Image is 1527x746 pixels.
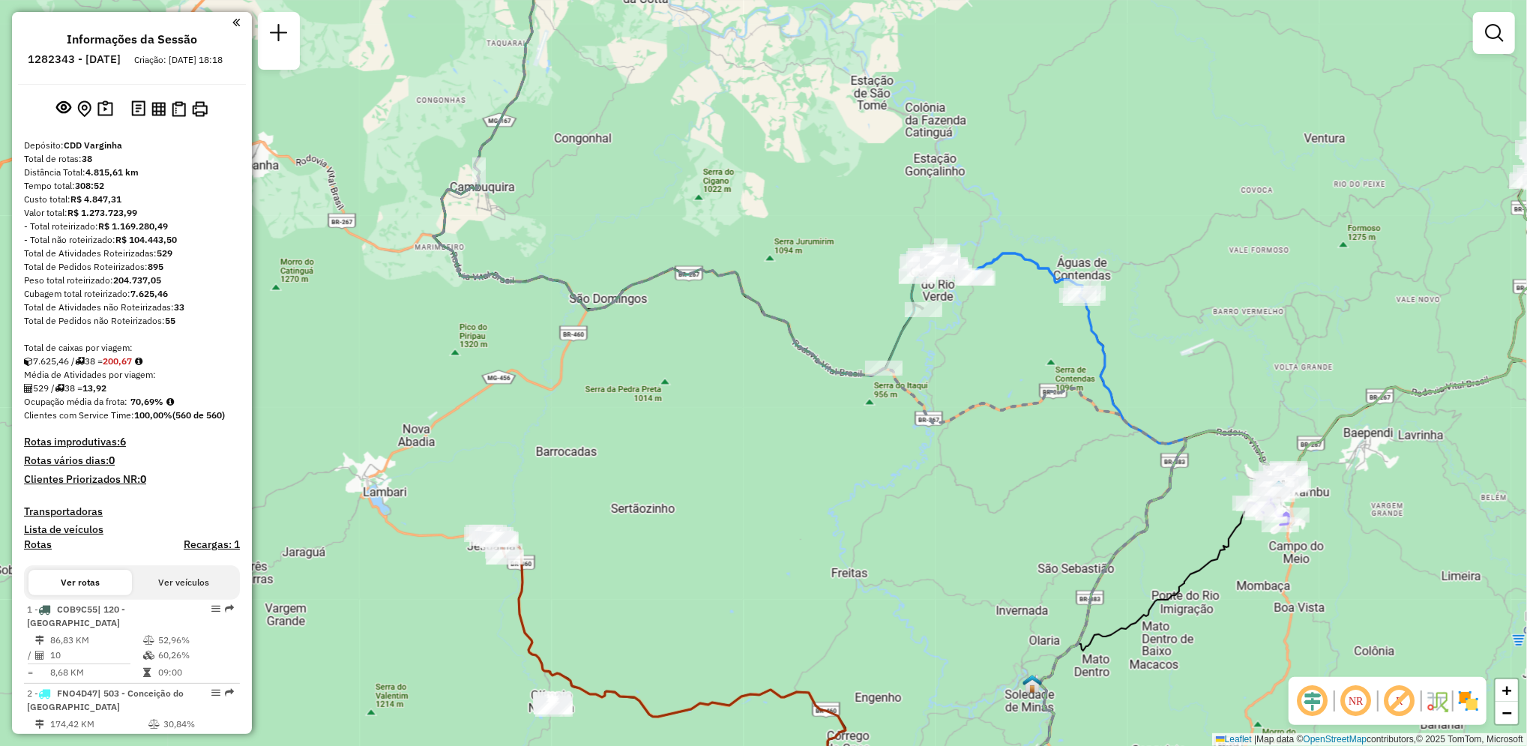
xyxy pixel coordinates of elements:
[24,505,240,518] h4: Transportadoras
[211,688,220,697] em: Opções
[120,435,126,448] strong: 6
[64,139,122,151] strong: CDD Varginha
[24,384,33,393] i: Total de Atividades
[132,570,235,595] button: Ver veículos
[49,633,142,648] td: 86,83 KM
[28,570,132,595] button: Ver rotas
[24,538,52,551] h4: Rotas
[57,688,97,699] span: FNO4D47
[49,665,142,680] td: 8,68 KM
[24,368,240,382] div: Média de Atividades por viagem:
[169,98,189,120] button: Visualizar Romaneio
[24,382,240,395] div: 529 / 38 =
[67,32,197,46] h4: Informações da Sessão
[130,288,168,299] strong: 7.625,46
[163,717,234,732] td: 30,84%
[103,355,132,367] strong: 200,67
[128,97,148,121] button: Logs desbloquear sessão
[1243,502,1280,517] div: Atividade não roteirizada - 50.712.003 AROLDO AL
[148,261,163,272] strong: 895
[27,688,184,712] span: 2 -
[1212,733,1527,746] div: Map data © contributors,© 2025 TomTom, Microsoft
[35,720,44,729] i: Distância Total
[189,98,211,120] button: Imprimir Rotas
[74,97,94,121] button: Centralizar mapa no depósito ou ponto de apoio
[1502,703,1512,722] span: −
[24,355,240,368] div: 7.625,46 / 38 =
[184,538,240,551] h4: Recargas: 1
[24,206,240,220] div: Valor total:
[35,636,44,645] i: Distância Total
[24,454,240,467] h4: Rotas vários dias:
[1304,734,1367,745] a: OpenStreetMap
[921,256,958,271] div: Atividade não roteirizada - SUPERMERCADO ITAMONT
[27,648,34,663] td: /
[134,409,172,421] strong: 100,00%
[211,604,220,613] em: Opções
[534,697,571,712] div: Atividade não roteirizada - PATRICIA DE OLIVEIRA
[115,234,177,245] strong: R$ 104.443,50
[1254,734,1256,745] span: |
[67,207,137,218] strong: R$ 1.273.723,99
[135,357,142,366] i: Meta Caixas/viagem: 208,20 Diferença: -7,53
[55,384,64,393] i: Total de rotas
[49,717,148,732] td: 174,42 KM
[24,233,240,247] div: - Total não roteirizado:
[921,257,958,272] div: Atividade não roteirizada - SUPERMERCADO ITAMONT
[82,382,106,394] strong: 13,92
[27,604,125,628] span: | 120 - [GEOGRAPHIC_DATA]
[920,256,957,271] div: Atividade não roteirizada - SUPERMERCADO ITAMONT
[98,220,168,232] strong: R$ 1.169.280,49
[157,633,233,648] td: 52,96%
[75,357,85,366] i: Total de rotas
[75,180,104,191] strong: 308:52
[35,651,44,660] i: Total de Atividades
[232,13,240,31] a: Clique aqui para minimizar o painel
[1425,689,1449,713] img: Fluxo de ruas
[535,698,573,713] div: Atividade não roteirizada - JAIRO BITTENCOURT RE
[1269,480,1289,499] img: Caxambu
[49,648,142,663] td: 10
[157,665,233,680] td: 09:00
[28,52,121,66] h6: 1282343 - [DATE]
[225,688,234,697] em: Rota exportada
[1068,286,1106,301] div: Atividade não roteirizada - 55.822.085 JULIANA QUINTANILHA DA SILVA
[143,668,151,677] i: Tempo total em rota
[534,693,571,708] div: Atividade não roteirizada - SEBASTIAO DE OLIVEIR
[24,314,240,328] div: Total de Pedidos não Roteirizados:
[94,97,116,121] button: Painel de Sugestão
[1064,279,1101,294] div: Atividade não roteirizada - 37.810.716 ANDREY VILLELA ALVES
[157,648,233,663] td: 60,26%
[24,152,240,166] div: Total de rotas:
[1216,734,1252,745] a: Leaflet
[166,397,174,406] em: Média calculada utilizando a maior ocupação (%Peso ou %Cubagem) de cada rota da sessão. Rotas cro...
[534,700,572,715] div: Atividade não roteirizada - LAERCIO FERNANDES CL
[24,166,240,179] div: Distância Total:
[264,18,294,52] a: Nova sessão e pesquisa
[24,341,240,355] div: Total de caixas por viagem:
[165,315,175,326] strong: 55
[85,166,139,178] strong: 4.815,61 km
[533,697,570,712] div: Atividade não roteirizada - PATRICIA DE OLIVEIRA
[24,436,240,448] h4: Rotas improdutivas:
[70,193,121,205] strong: R$ 4.847,31
[534,699,571,714] div: Atividade não roteirizada - JAIR DIAS
[27,604,125,628] span: 1 -
[534,692,571,707] div: Atividade não roteirizada - SEBASTIAO DE OLIVEIR
[1059,288,1097,303] div: Atividade não roteirizada - 40.438.051 ERNANDES CARVALHO MORAES
[24,193,240,206] div: Custo total:
[535,702,573,717] div: Atividade não roteirizada - JOAO ANTONIO MARTINS
[130,396,163,407] strong: 70,69%
[143,651,154,660] i: % de utilização da cubagem
[1457,689,1481,713] img: Exibir/Ocultar setores
[172,409,225,421] strong: (560 de 560)
[1295,683,1331,719] span: Ocultar deslocamento
[109,454,115,467] strong: 0
[57,604,97,615] span: COB9C55
[1338,683,1374,719] span: Ocultar NR
[148,720,160,729] i: % de utilização do peso
[24,409,134,421] span: Clientes com Service Time:
[82,153,92,164] strong: 38
[534,696,571,711] div: Atividade não roteirizada - ANDERSON CRUZ
[27,688,184,712] span: | 503 - Conceição do [GEOGRAPHIC_DATA]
